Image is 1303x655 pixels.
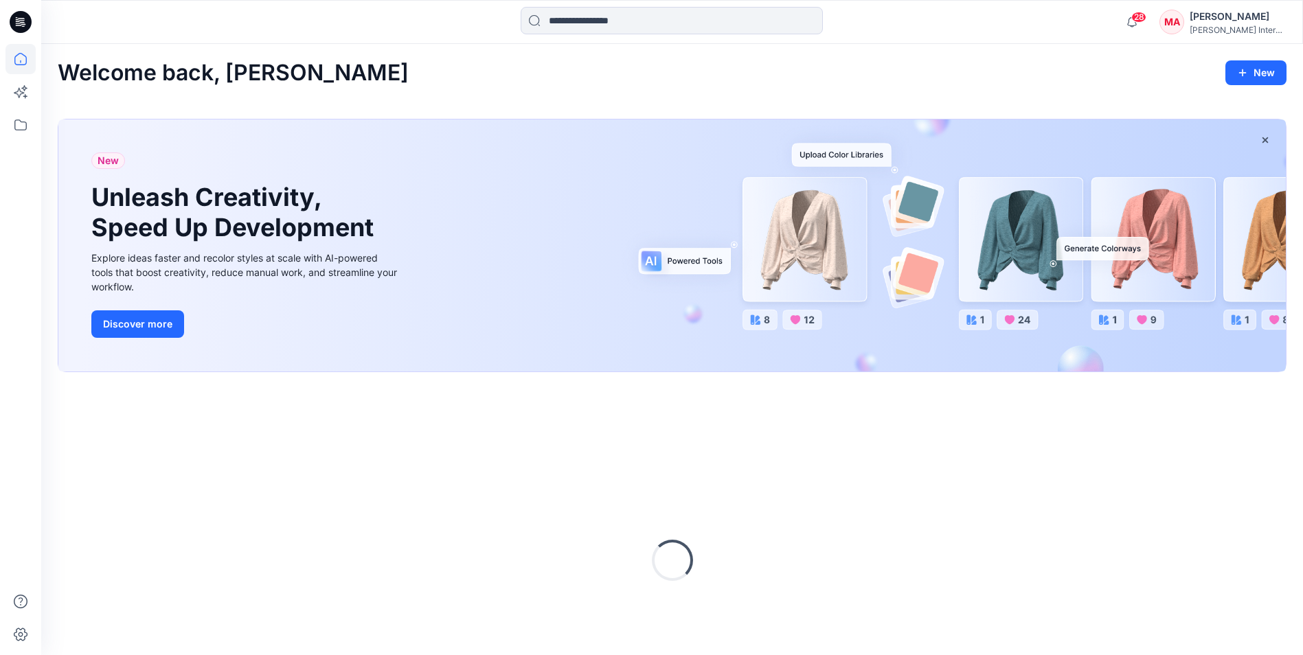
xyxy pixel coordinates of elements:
[91,310,400,338] a: Discover more
[98,152,119,169] span: New
[1225,60,1287,85] button: New
[1159,10,1184,34] div: MA
[1190,8,1286,25] div: [PERSON_NAME]
[1190,25,1286,35] div: [PERSON_NAME] International
[58,60,409,86] h2: Welcome back, [PERSON_NAME]
[91,310,184,338] button: Discover more
[1131,12,1146,23] span: 28
[91,251,400,294] div: Explore ideas faster and recolor styles at scale with AI-powered tools that boost creativity, red...
[91,183,380,242] h1: Unleash Creativity, Speed Up Development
